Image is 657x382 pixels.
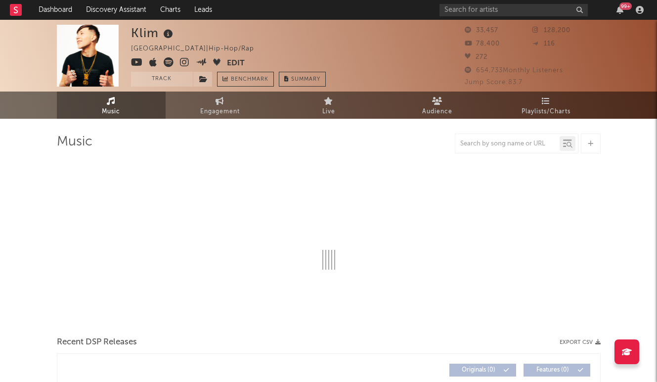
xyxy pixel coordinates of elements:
[131,43,265,55] div: [GEOGRAPHIC_DATA] | Hip-Hop/Rap
[492,92,601,119] a: Playlists/Charts
[274,92,383,119] a: Live
[57,92,166,119] a: Music
[532,41,555,47] span: 116
[456,367,501,373] span: Originals ( 0 )
[383,92,492,119] a: Audience
[291,77,320,82] span: Summary
[449,364,516,377] button: Originals(0)
[439,4,588,16] input: Search for artists
[530,367,575,373] span: Features ( 0 )
[131,72,193,87] button: Track
[322,106,335,118] span: Live
[619,2,632,10] div: 99 +
[200,106,240,118] span: Engagement
[532,27,570,34] span: 128,200
[422,106,452,118] span: Audience
[616,6,623,14] button: 99+
[279,72,326,87] button: Summary
[166,92,274,119] a: Engagement
[465,27,498,34] span: 33,457
[131,25,175,41] div: Klim
[217,72,274,87] a: Benchmark
[465,54,487,60] span: 272
[465,79,523,86] span: Jump Score: 83.7
[227,57,245,70] button: Edit
[522,106,570,118] span: Playlists/Charts
[524,364,590,377] button: Features(0)
[57,336,137,348] span: Recent DSP Releases
[102,106,120,118] span: Music
[455,140,560,148] input: Search by song name or URL
[560,339,601,345] button: Export CSV
[231,74,268,86] span: Benchmark
[465,67,563,74] span: 654,733 Monthly Listeners
[465,41,500,47] span: 78,400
